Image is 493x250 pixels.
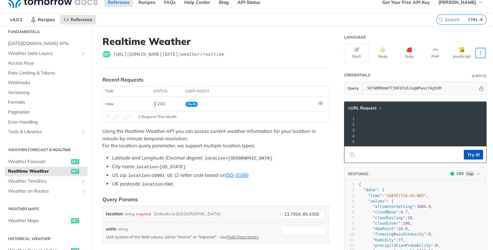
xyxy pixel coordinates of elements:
span: "cloudCover" [373,221,401,226]
li: US zip (2-letter code based on ) [112,172,329,179]
span: Realtime Weather [8,168,69,175]
span: : , [359,204,433,209]
div: Query [472,73,483,78]
span: [DATE][DOMAIN_NAME] APIs [8,40,86,47]
span: 77 [398,238,403,242]
div: 5 [344,204,354,210]
span: : , [359,221,412,226]
div: Recent Requests [102,76,143,83]
div: 2 [344,187,354,193]
span: Weather Maps [8,218,69,224]
button: Ruby [397,44,421,62]
span: 100 [403,221,410,226]
a: Formats [5,98,88,107]
h2: Historical Weather [5,236,88,242]
a: Error Handling [5,117,88,127]
span: "humidity" [373,238,396,242]
span: v4.0.1 [6,15,26,24]
span: : , [359,243,440,248]
h2: Weather Forecast & realtime [5,147,88,153]
a: Weather TimelinesShow subpages for Weather Timelines [5,177,88,186]
span: location=[GEOGRAPHIC_DATA] [204,156,272,161]
span: Pagination [8,109,86,116]
button: Copy to clipboard [348,150,357,159]
a: Tools & LibrariesShow subpages for Tools & Libraries [5,127,88,137]
div: 2 [345,122,356,127]
span: Weather Data Layers [8,50,79,57]
a: Weather Data LayersShow subpages for Weather Data Layers [5,49,88,58]
button: Node [370,44,395,62]
svg: Search [438,17,443,22]
span: "precipitationProbability" [373,243,433,248]
span: Error Handling [8,119,86,125]
a: Pagination [5,108,88,117]
div: required [136,209,151,219]
a: Weather Mapsget [5,216,88,226]
div: 3 [345,127,356,133]
div: 1 [345,116,356,122]
div: 7 [344,215,354,221]
button: Query [344,82,362,95]
span: Versioning [8,90,86,96]
button: Show subpages for Tools & Libraries [81,129,86,134]
div: 6 [344,210,354,215]
span: Query [348,85,359,91]
span: "values" [368,199,387,203]
span: now [105,101,114,106]
span: 1 Request This Month [138,114,177,120]
span: Recipes [38,17,55,22]
div: 200 [153,99,180,109]
span: get [71,159,79,164]
a: Field Descriptors [227,234,258,239]
button: RESPONSE [348,171,369,177]
div: 12 [344,243,354,248]
span: Access Keys [8,60,86,66]
a: Rate Limiting & Tokens [5,68,88,78]
span: : , [359,194,428,198]
span: Reference [71,17,92,22]
span: "time" [368,194,382,198]
h1: Realtime Weather [102,36,329,47]
i: Information [483,74,487,78]
button: More Languages [476,48,485,58]
th: time [103,86,151,97]
span: https://api.tomorrow.io/v4/weather/realtime [113,51,224,57]
a: Recipes [27,15,58,24]
button: Show subpages for Weather Timelines [81,179,86,184]
button: cURL Request [346,105,384,111]
th: status [151,86,183,97]
span: : { [359,188,385,192]
span: Weather Timelines [8,178,79,185]
div: QueryInformation [472,73,487,78]
a: Access Keys [5,58,88,68]
div: 3 [344,193,354,199]
span: Rate Limiting & Tokens [8,70,86,76]
button: JavaScript [449,44,474,62]
span: cURL Request [348,105,376,111]
span: Webhooks [8,80,86,86]
div: 8 [344,221,354,226]
div: Language [344,35,366,40]
p: Unit system of the field values, either "metric" or "imperial" - see [106,234,278,240]
div: Query Params [102,195,138,203]
div: 4 [344,199,354,204]
div: Defaults to [GEOGRAPHIC_DATA] [154,209,221,219]
button: Shell [344,44,369,62]
span: Log [465,171,475,176]
p: Using the Realtime Weather API you can access current weather information for your location in mi... [102,128,329,150]
label: location [106,209,123,219]
span: Try It! [186,102,198,107]
a: Versioning [5,88,88,98]
span: 0.7 [401,210,408,214]
canvas: Line Graph [106,114,132,120]
span: "freezingRainIntensity" [373,232,426,237]
a: Realtime Weatherget [5,167,88,176]
div: string [118,226,128,232]
a: Reference [60,15,96,24]
span: "cloudCeiling" [373,216,405,220]
button: 200200Log [447,170,483,177]
span: get [71,169,79,174]
span: 24.9 [398,227,408,231]
span: "dewPoint" [373,227,396,231]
